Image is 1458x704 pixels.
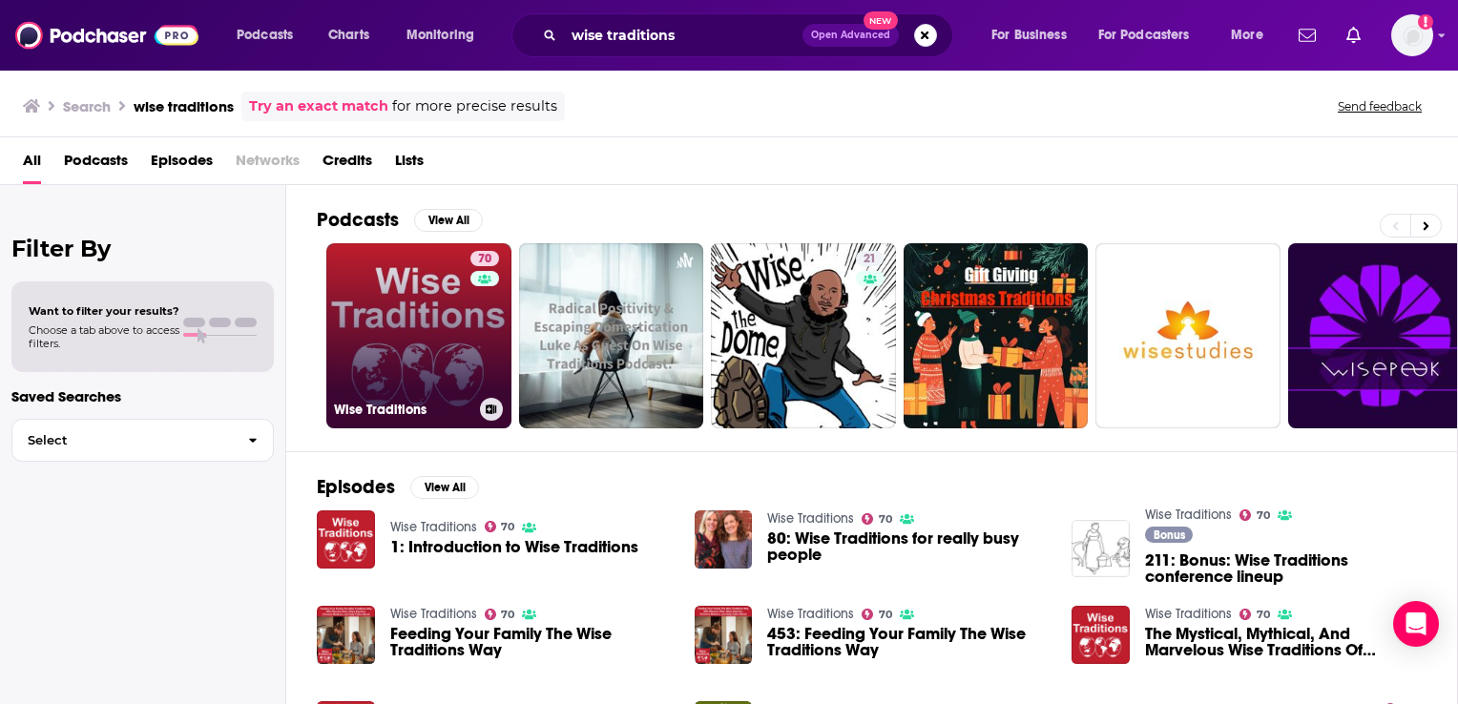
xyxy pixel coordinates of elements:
[991,22,1067,49] span: For Business
[15,17,198,53] img: Podchaser - Follow, Share and Rate Podcasts
[767,510,854,527] a: Wise Traditions
[1072,606,1130,664] img: The Mystical, Mythical, And Marvelous Wise Traditions Of Ireland With Stephen Kavanagh
[323,145,372,184] a: Credits
[1257,611,1270,619] span: 70
[406,22,474,49] span: Monitoring
[1145,626,1427,658] span: The Mystical, Mythical, And Marvelous Wise Traditions Of [GEOGRAPHIC_DATA] With [PERSON_NAME]
[390,539,638,555] a: 1: Introduction to Wise Traditions
[1393,601,1439,647] div: Open Intercom Messenger
[11,419,274,462] button: Select
[11,387,274,405] p: Saved Searches
[767,626,1049,658] a: 453: Feeding Your Family The Wise Traditions Way
[1339,19,1368,52] a: Show notifications dropdown
[1257,511,1270,520] span: 70
[317,510,375,569] img: 1: Introduction to Wise Traditions
[1145,606,1232,622] a: Wise Traditions
[485,609,515,620] a: 70
[328,22,369,49] span: Charts
[134,97,234,115] h3: wise traditions
[978,20,1091,51] button: open menu
[1391,14,1433,56] span: Logged in as BenLaurro
[317,475,479,499] a: EpisodesView All
[392,95,557,117] span: for more precise results
[1145,626,1427,658] a: The Mystical, Mythical, And Marvelous Wise Traditions Of Ireland With Stephen Kavanagh
[564,20,802,51] input: Search podcasts, credits, & more...
[317,208,399,232] h2: Podcasts
[711,243,896,428] a: 21
[1072,520,1130,578] img: 211: Bonus: Wise Traditions conference lineup
[1332,98,1427,114] button: Send feedback
[29,323,179,350] span: Choose a tab above to access filters.
[501,523,514,531] span: 70
[316,20,381,51] a: Charts
[395,145,424,184] span: Lists
[695,606,753,664] a: 453: Feeding Your Family The Wise Traditions Way
[12,434,233,446] span: Select
[1218,20,1287,51] button: open menu
[1086,20,1218,51] button: open menu
[11,235,274,262] h2: Filter By
[879,611,892,619] span: 70
[862,513,892,525] a: 70
[1231,22,1263,49] span: More
[1239,609,1270,620] a: 70
[485,521,515,532] a: 70
[326,243,511,428] a: 70Wise Traditions
[393,20,499,51] button: open menu
[767,530,1049,563] a: 80: Wise Traditions for really busy people
[23,145,41,184] a: All
[811,31,890,40] span: Open Advanced
[1145,507,1232,523] a: Wise Traditions
[879,515,892,524] span: 70
[410,476,479,499] button: View All
[478,250,491,269] span: 70
[530,13,971,57] div: Search podcasts, credits, & more...
[856,251,884,266] a: 21
[1391,14,1433,56] button: Show profile menu
[1239,509,1270,521] a: 70
[237,22,293,49] span: Podcasts
[1391,14,1433,56] img: User Profile
[223,20,318,51] button: open menu
[1098,22,1190,49] span: For Podcasters
[64,145,128,184] a: Podcasts
[317,475,395,499] h2: Episodes
[249,95,388,117] a: Try an exact match
[414,209,483,232] button: View All
[390,519,477,535] a: Wise Traditions
[1145,552,1427,585] a: 211: Bonus: Wise Traditions conference lineup
[63,97,111,115] h3: Search
[151,145,213,184] a: Episodes
[864,250,876,269] span: 21
[1291,19,1323,52] a: Show notifications dropdown
[1154,529,1185,541] span: Bonus
[317,606,375,664] img: Feeding Your Family The Wise Traditions Way
[802,24,899,47] button: Open AdvancedNew
[864,11,898,30] span: New
[334,402,472,418] h3: Wise Traditions
[390,626,672,658] a: Feeding Your Family The Wise Traditions Way
[695,510,753,569] img: 80: Wise Traditions for really busy people
[862,609,892,620] a: 70
[236,145,300,184] span: Networks
[29,304,179,318] span: Want to filter your results?
[317,208,483,232] a: PodcastsView All
[470,251,499,266] a: 70
[767,606,854,622] a: Wise Traditions
[1418,14,1433,30] svg: Add a profile image
[390,606,477,622] a: Wise Traditions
